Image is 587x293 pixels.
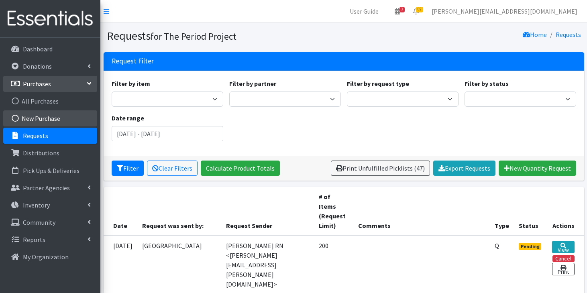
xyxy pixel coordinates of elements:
[547,187,584,236] th: Actions
[3,214,97,230] a: Community
[201,161,280,176] a: Calculate Product Totals
[433,161,495,176] a: Export Requests
[23,253,69,261] p: My Organization
[490,187,514,236] th: Type
[3,110,97,126] a: New Purchase
[112,126,223,141] input: January 1, 2011 - December 31, 2011
[347,79,409,88] label: Filter by request type
[23,201,50,209] p: Inventory
[23,184,70,192] p: Partner Agencies
[3,163,97,179] a: Pick Ups & Deliveries
[112,79,150,88] label: Filter by item
[107,29,341,43] h1: Requests
[23,167,79,175] p: Pick Ups & Deliveries
[137,187,222,236] th: Request was sent by:
[112,161,144,176] button: Filter
[343,3,385,19] a: User Guide
[3,5,97,32] img: HumanEssentials
[3,76,97,92] a: Purchases
[104,187,137,236] th: Date
[3,180,97,196] a: Partner Agencies
[407,3,425,19] a: 69
[221,187,314,236] th: Request Sender
[3,249,97,265] a: My Organization
[23,149,59,157] p: Distributions
[388,3,407,19] a: 3
[23,80,51,88] p: Purchases
[3,41,97,57] a: Dashboard
[3,58,97,74] a: Donations
[499,161,576,176] a: New Quantity Request
[425,3,584,19] a: [PERSON_NAME][EMAIL_ADDRESS][DOMAIN_NAME]
[314,187,354,236] th: # of Items (Request Limit)
[23,236,45,244] p: Reports
[23,218,55,226] p: Community
[399,7,405,12] span: 3
[229,79,276,88] label: Filter by partner
[112,57,154,65] h3: Request Filter
[3,93,97,109] a: All Purchases
[23,132,48,140] p: Requests
[3,197,97,213] a: Inventory
[112,113,144,123] label: Date range
[3,128,97,144] a: Requests
[552,255,575,262] button: Cancel
[23,45,53,53] p: Dashboard
[23,62,52,70] p: Donations
[523,31,547,39] a: Home
[3,232,97,248] a: Reports
[147,161,198,176] a: Clear Filters
[151,31,236,42] small: for The Period Project
[514,187,548,236] th: Status
[552,241,574,253] a: View
[331,161,430,176] a: Print Unfulfilled Picklists (47)
[519,243,542,250] span: Pending
[353,187,490,236] th: Comments
[416,7,423,12] span: 69
[495,242,499,250] abbr: Quantity
[3,145,97,161] a: Distributions
[556,31,581,39] a: Requests
[465,79,509,88] label: Filter by status
[552,263,574,275] a: Print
